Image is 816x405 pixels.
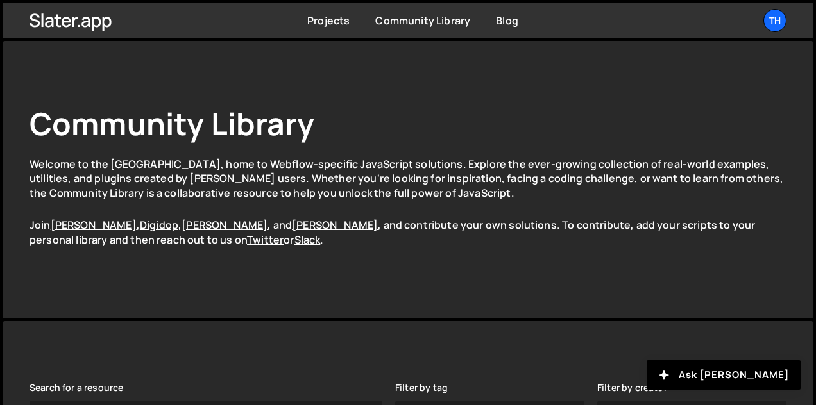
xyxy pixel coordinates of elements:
[51,218,137,232] a: [PERSON_NAME]
[294,233,321,247] a: Slack
[30,383,123,393] label: Search for a resource
[247,233,284,247] a: Twitter
[30,103,786,144] h1: Community Library
[496,13,518,28] a: Blog
[292,218,378,232] a: [PERSON_NAME]
[30,157,786,200] p: Welcome to the [GEOGRAPHIC_DATA], home to Webflow-specific JavaScript solutions. Explore the ever...
[182,218,268,232] a: [PERSON_NAME]
[30,218,786,247] p: Join , , , and , and contribute your own solutions. To contribute, add your scripts to your perso...
[375,13,470,28] a: Community Library
[307,13,350,28] a: Projects
[647,360,801,390] button: Ask [PERSON_NAME]
[140,218,178,232] a: Digidop
[597,383,667,393] label: Filter by creator
[763,9,786,32] a: Th
[395,383,448,393] label: Filter by tag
